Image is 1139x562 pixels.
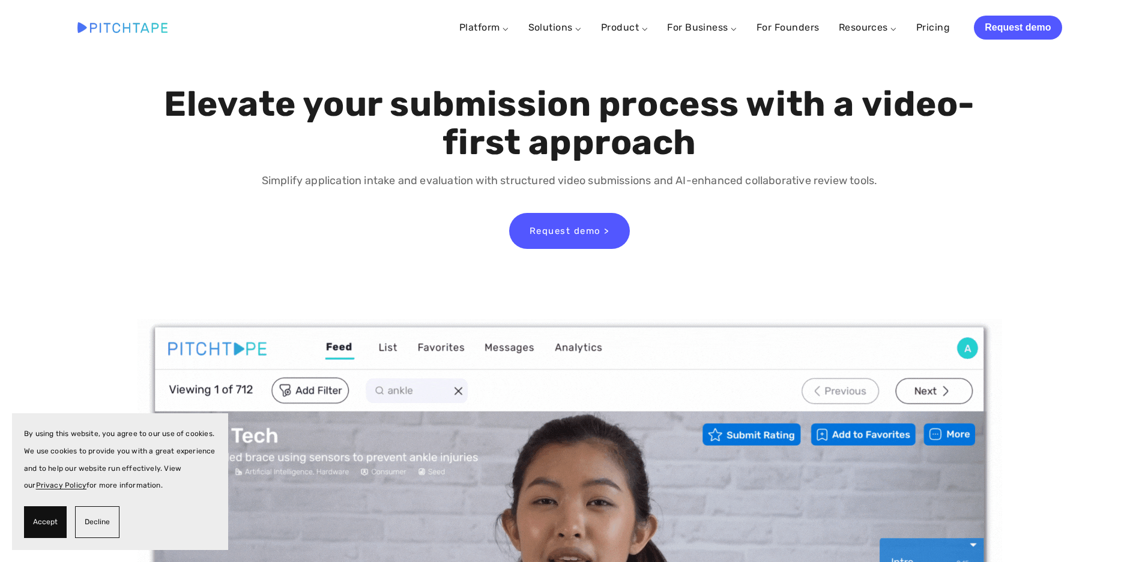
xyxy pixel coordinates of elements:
a: Solutions ⌵ [528,22,582,33]
a: For Business ⌵ [667,22,737,33]
p: Simplify application intake and evaluation with structured video submissions and AI-enhanced coll... [161,172,978,190]
section: Cookie banner [12,413,228,550]
a: Privacy Policy [36,481,87,489]
a: Platform ⌵ [459,22,509,33]
p: By using this website, you agree to our use of cookies. We use cookies to provide you with a grea... [24,425,216,494]
a: For Founders [757,17,820,38]
span: Accept [33,513,58,531]
a: Request demo > [509,213,630,249]
a: Resources ⌵ [839,22,897,33]
span: Decline [85,513,110,531]
button: Decline [75,506,119,538]
a: Request demo [974,16,1062,40]
button: Accept [24,506,67,538]
a: Product ⌵ [601,22,648,33]
a: Pricing [916,17,950,38]
img: Pitchtape | Video Submission Management Software [77,22,168,32]
h1: Elevate your submission process with a video-first approach [161,85,978,162]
